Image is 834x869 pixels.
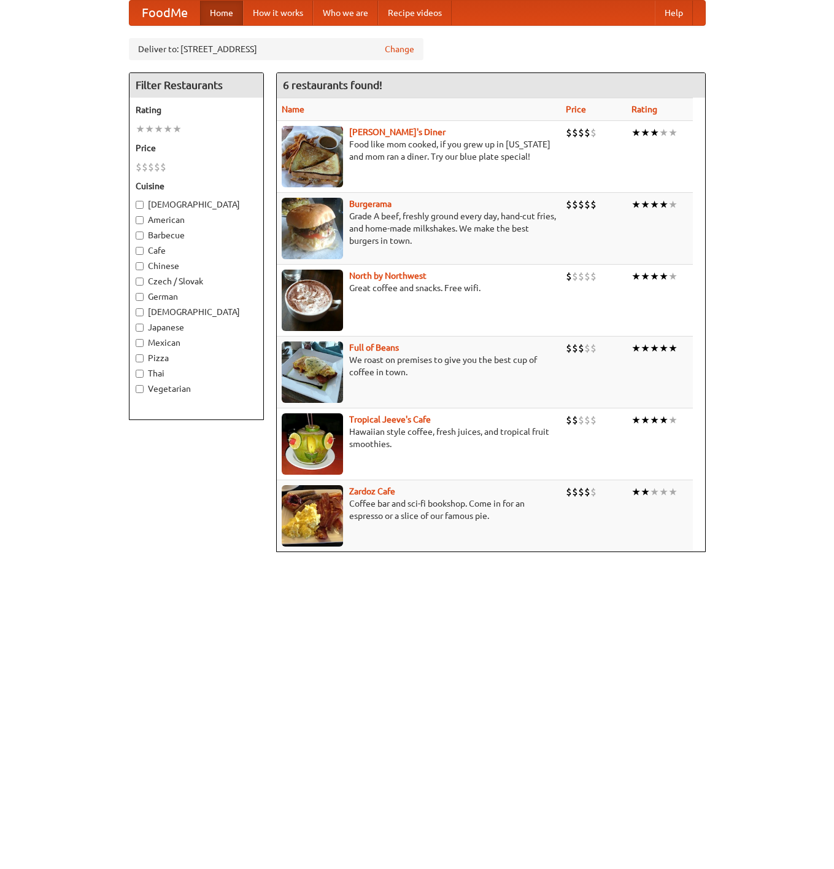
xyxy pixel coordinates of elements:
[668,341,678,355] li: ★
[136,337,257,349] label: Mexican
[584,485,590,499] li: $
[283,79,382,91] ng-pluralize: 6 restaurants found!
[136,160,142,174] li: $
[572,198,578,211] li: $
[148,160,154,174] li: $
[349,199,392,209] a: Burgerama
[578,341,584,355] li: $
[590,198,597,211] li: $
[136,293,144,301] input: German
[136,214,257,226] label: American
[282,354,556,378] p: We roast on premises to give you the best cup of coffee in town.
[572,270,578,283] li: $
[584,270,590,283] li: $
[584,413,590,427] li: $
[136,290,257,303] label: German
[578,485,584,499] li: $
[650,270,659,283] li: ★
[668,485,678,499] li: ★
[282,341,343,403] img: beans.jpg
[641,198,650,211] li: ★
[163,122,172,136] li: ★
[590,485,597,499] li: $
[650,198,659,211] li: ★
[584,126,590,139] li: $
[136,383,257,395] label: Vegetarian
[136,262,144,270] input: Chinese
[349,271,427,281] b: North by Northwest
[136,385,144,393] input: Vegetarian
[631,341,641,355] li: ★
[172,122,182,136] li: ★
[668,198,678,211] li: ★
[572,126,578,139] li: $
[641,485,650,499] li: ★
[136,308,144,316] input: [DEMOGRAPHIC_DATA]
[566,341,572,355] li: $
[668,126,678,139] li: ★
[659,413,668,427] li: ★
[282,210,556,247] p: Grade A beef, freshly ground every day, hand-cut fries, and home-made milkshakes. We make the bes...
[590,413,597,427] li: $
[282,413,343,475] img: jeeves.jpg
[136,306,257,318] label: [DEMOGRAPHIC_DATA]
[129,38,423,60] div: Deliver to: [STREET_ADDRESS]
[282,138,556,163] p: Food like mom cooked, if you grew up in [US_STATE] and mom ran a diner. Try our blue plate special!
[154,160,160,174] li: $
[659,270,668,283] li: ★
[136,354,144,362] input: Pizza
[566,104,586,114] a: Price
[349,343,399,353] a: Full of Beans
[129,1,200,25] a: FoodMe
[313,1,378,25] a: Who we are
[655,1,693,25] a: Help
[668,413,678,427] li: ★
[659,341,668,355] li: ★
[136,232,144,240] input: Barbecue
[641,126,650,139] li: ★
[650,485,659,499] li: ★
[349,127,446,137] a: [PERSON_NAME]'s Diner
[572,485,578,499] li: $
[136,367,257,380] label: Thai
[378,1,452,25] a: Recipe videos
[136,216,144,224] input: American
[136,275,257,287] label: Czech / Slovak
[282,282,556,294] p: Great coffee and snacks. Free wifi.
[650,341,659,355] li: ★
[136,201,144,209] input: [DEMOGRAPHIC_DATA]
[631,413,641,427] li: ★
[282,485,343,547] img: zardoz.jpg
[136,142,257,154] h5: Price
[142,160,148,174] li: $
[659,485,668,499] li: ★
[136,339,144,347] input: Mexican
[154,122,163,136] li: ★
[385,43,414,55] a: Change
[136,244,257,257] label: Cafe
[659,198,668,211] li: ★
[566,270,572,283] li: $
[584,198,590,211] li: $
[641,413,650,427] li: ★
[200,1,243,25] a: Home
[349,415,431,424] a: Tropical Jeeve's Cafe
[282,126,343,187] img: sallys.jpg
[578,270,584,283] li: $
[659,126,668,139] li: ★
[136,122,145,136] li: ★
[282,104,304,114] a: Name
[160,160,166,174] li: $
[590,126,597,139] li: $
[136,352,257,364] label: Pizza
[650,126,659,139] li: ★
[566,126,572,139] li: $
[631,270,641,283] li: ★
[650,413,659,427] li: ★
[631,104,657,114] a: Rating
[578,198,584,211] li: $
[641,270,650,283] li: ★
